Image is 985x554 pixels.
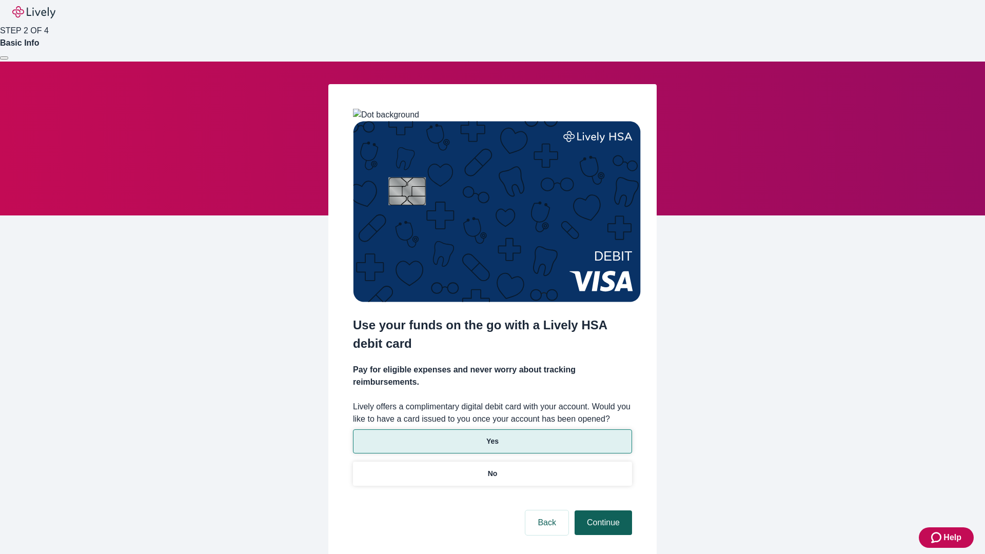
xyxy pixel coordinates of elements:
[575,510,632,535] button: Continue
[353,121,641,302] img: Debit card
[931,531,943,544] svg: Zendesk support icon
[525,510,568,535] button: Back
[353,316,632,353] h2: Use your funds on the go with a Lively HSA debit card
[353,401,632,425] label: Lively offers a complimentary digital debit card with your account. Would you like to have a card...
[353,462,632,486] button: No
[919,527,974,548] button: Zendesk support iconHelp
[353,109,419,121] img: Dot background
[353,429,632,453] button: Yes
[353,364,632,388] h4: Pay for eligible expenses and never worry about tracking reimbursements.
[12,6,55,18] img: Lively
[486,436,499,447] p: Yes
[943,531,961,544] span: Help
[488,468,498,479] p: No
